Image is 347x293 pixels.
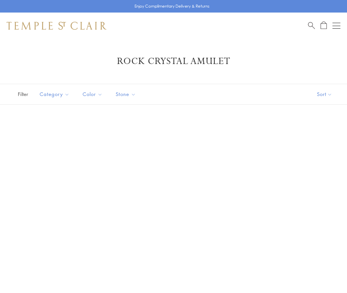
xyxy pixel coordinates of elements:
[79,90,107,98] span: Color
[302,84,347,104] button: Show sort by
[7,22,106,30] img: Temple St. Clair
[17,55,330,67] h1: Rock Crystal Amulet
[321,21,327,30] a: Open Shopping Bag
[308,21,315,30] a: Search
[35,87,74,102] button: Category
[112,90,141,98] span: Stone
[36,90,74,98] span: Category
[78,87,107,102] button: Color
[135,3,210,10] p: Enjoy Complimentary Delivery & Returns
[111,87,141,102] button: Stone
[332,22,340,30] button: Open navigation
